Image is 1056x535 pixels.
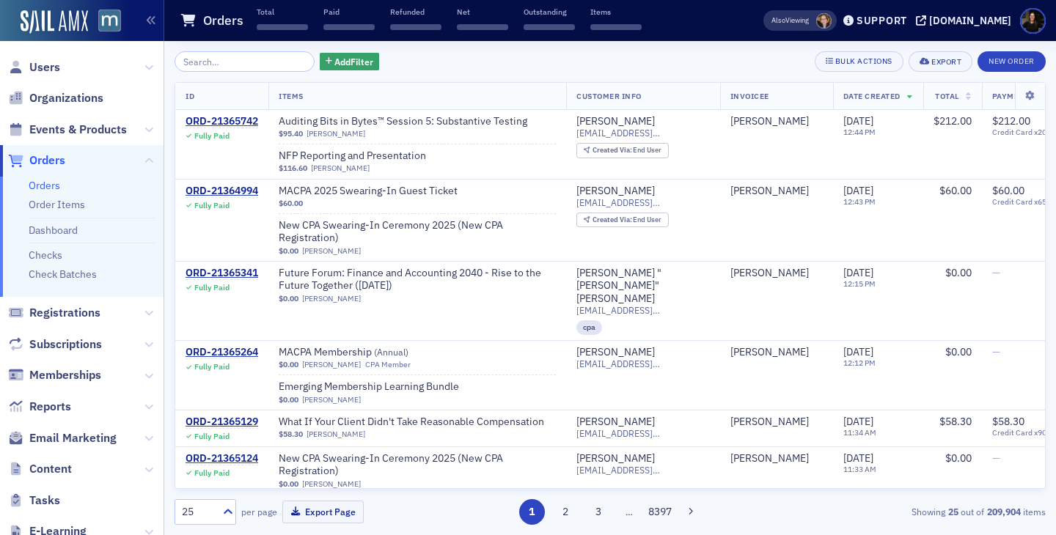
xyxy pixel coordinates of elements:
[576,358,710,369] span: [EMAIL_ADDRESS][DOMAIN_NAME]
[816,13,832,29] span: Michelle Brown
[576,416,655,429] a: [PERSON_NAME]
[843,451,873,465] span: [DATE]
[593,216,662,224] div: End User
[279,185,463,198] a: MACPA 2025 Swearing-In Guest Ticket
[186,452,258,465] a: ORD-21365124
[843,184,873,197] span: [DATE]
[21,10,88,34] img: SailAMX
[307,429,365,439] a: [PERSON_NAME]
[194,201,230,210] div: Fully Paid
[186,91,194,101] span: ID
[730,452,823,465] span: Margaret Chen
[279,380,463,394] span: Emerging Membership Learning Bundle
[8,430,117,446] a: Email Marketing
[730,185,809,198] a: [PERSON_NAME]
[98,10,121,32] img: SailAMX
[29,179,60,192] a: Orders
[186,267,258,280] a: ORD-21365341
[766,505,1046,518] div: Showing out of items
[730,267,823,280] span: Joe Whelan
[590,24,642,30] span: ‌
[279,199,303,208] span: $60.00
[194,362,230,372] div: Fully Paid
[992,184,1024,197] span: $60.00
[279,246,298,256] span: $0.00
[576,305,710,316] span: [EMAIL_ADDRESS][DOMAIN_NAME]
[8,492,60,509] a: Tasks
[320,53,380,71] button: AddFilter
[302,294,361,303] a: [PERSON_NAME]
[835,57,892,65] div: Bulk Actions
[992,266,1000,279] span: —
[843,427,876,438] time: 11:34 AM
[984,505,1023,518] strong: 209,904
[843,415,873,428] span: [DATE]
[730,267,809,280] div: [PERSON_NAME]
[576,346,655,359] a: [PERSON_NAME]
[182,504,214,520] div: 25
[279,346,463,359] span: MACPA Membership
[730,115,809,128] a: [PERSON_NAME]
[374,346,408,358] span: ( Annual )
[88,10,121,34] a: View Homepage
[29,492,60,509] span: Tasks
[279,267,556,292] a: Future Forum: Finance and Accounting 2040 - Rise to the Future Together ([DATE])
[934,114,972,128] span: $212.00
[279,150,463,163] span: NFP Reporting and Presentation
[307,129,365,139] a: [PERSON_NAME]
[576,465,710,476] span: [EMAIL_ADDRESS][DOMAIN_NAME]
[576,320,602,335] div: cpa
[730,452,809,465] a: [PERSON_NAME]
[576,197,710,208] span: [EMAIL_ADDRESS][DOMAIN_NAME]
[978,51,1046,72] button: New Order
[945,451,972,465] span: $0.00
[648,499,673,525] button: 8397
[8,367,101,383] a: Memberships
[279,219,556,245] a: New CPA Swearing-In Ceremony 2025 (New CPA Registration)
[843,114,873,128] span: [DATE]
[257,7,308,17] p: Total
[8,305,100,321] a: Registrations
[593,147,662,155] div: End User
[186,115,258,128] a: ORD-21365742
[457,24,508,30] span: ‌
[576,115,655,128] a: [PERSON_NAME]
[241,505,277,518] label: per page
[29,305,100,321] span: Registrations
[29,461,72,477] span: Content
[29,59,60,75] span: Users
[992,415,1024,428] span: $58.30
[593,145,634,155] span: Created Via :
[302,360,361,369] a: [PERSON_NAME]
[524,24,575,30] span: ‌
[8,90,103,106] a: Organizations
[29,152,65,169] span: Orders
[186,416,258,429] a: ORD-21365129
[29,336,102,353] span: Subscriptions
[576,267,710,306] div: [PERSON_NAME] "[PERSON_NAME]" [PERSON_NAME]
[279,346,463,359] a: MACPA Membership (Annual)
[815,51,903,72] button: Bulk Actions
[323,7,375,17] p: Paid
[992,91,1035,101] span: Payments
[29,367,101,383] span: Memberships
[843,196,876,207] time: 12:43 PM
[194,432,230,441] div: Fully Paid
[29,224,78,237] a: Dashboard
[279,416,544,429] span: What If Your Client Didn't Take Reasonable Compensation
[279,115,527,128] a: Auditing Bits in Bytes™ Session 5: Substantive Testing
[843,91,901,101] span: Date Created
[29,399,71,415] span: Reports
[992,345,1000,358] span: —
[302,395,361,405] a: [PERSON_NAME]
[282,501,364,523] button: Export Page
[576,143,669,158] div: Created Via: End User
[945,345,972,358] span: $0.00
[843,464,876,474] time: 11:33 AM
[929,14,1011,27] div: [DOMAIN_NAME]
